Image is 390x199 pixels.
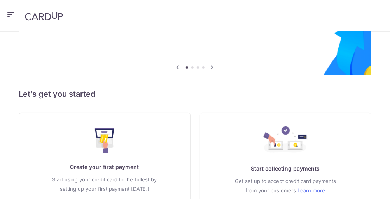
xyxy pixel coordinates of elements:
[216,176,356,195] p: Get set up to accept credit card payments from your customers.
[25,11,63,21] img: CardUp
[17,5,33,12] span: Help
[35,175,175,194] p: Start using your credit card to the fullest by setting up your first payment [DATE]!
[95,128,115,153] img: Make Payment
[263,126,308,155] img: Collect Payment
[35,162,175,172] p: Create your first payment
[216,164,356,173] p: Start collecting payments
[298,186,325,195] a: Learn more
[19,88,371,100] h5: Let’s get you started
